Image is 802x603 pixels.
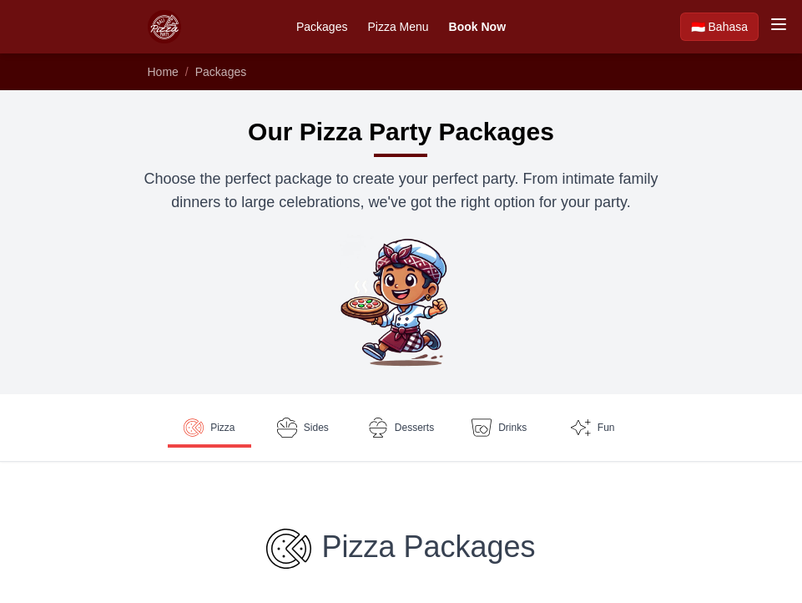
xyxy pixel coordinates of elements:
[551,408,634,448] a: Fun
[195,65,246,79] a: Packages
[355,408,447,448] a: Desserts
[367,18,428,35] a: Pizza Menu
[261,408,345,448] a: Sides
[148,65,179,79] a: Home
[449,18,506,35] a: Book Now
[134,167,668,214] p: Choose the perfect package to create your perfect party. From intimate family dinners to large ce...
[210,421,235,434] span: Pizza
[335,234,468,367] img: Bali Pizza Party Packages
[571,418,591,438] img: Fun
[168,408,251,448] a: Pizza
[185,63,189,80] li: /
[296,18,347,35] a: Packages
[472,418,492,438] img: Drinks
[148,529,655,569] h3: Pizza Packages
[184,418,204,438] img: Pizza
[457,408,541,448] a: Drinks
[148,10,181,43] img: Bali Pizza Party Logo
[266,529,311,569] img: Pizza
[680,13,759,41] a: Beralih ke Bahasa Indonesia
[598,421,615,434] span: Fun
[709,18,748,35] span: Bahasa
[395,421,434,434] span: Desserts
[248,117,554,147] h1: Our Pizza Party Packages
[498,421,527,434] span: Drinks
[368,418,388,438] img: Desserts
[304,421,329,434] span: Sides
[277,418,297,438] img: Sides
